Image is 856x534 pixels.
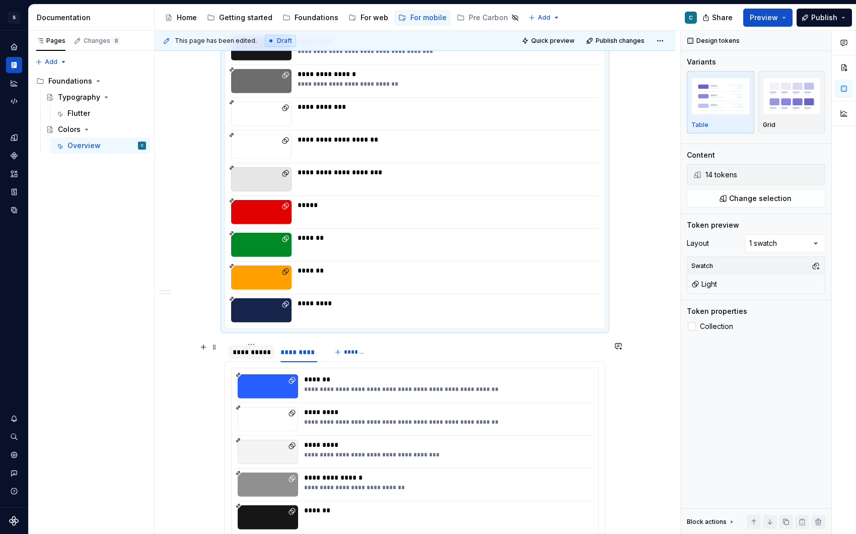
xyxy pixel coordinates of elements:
div: Pages [36,37,65,45]
div: Flutter [67,108,90,118]
div: Foundations [48,76,92,86]
span: Publish changes [596,37,645,45]
a: Code automation [6,93,22,109]
button: Add [525,11,563,25]
div: Changes [84,37,120,45]
button: S [2,7,26,28]
a: Getting started [203,10,276,26]
span: Draft [277,37,292,45]
span: 8 [112,37,120,45]
a: Home [161,10,201,26]
a: Foundations [278,10,342,26]
div: Home [177,13,197,23]
a: Pre Carbon [453,10,523,26]
div: Block actions [687,518,727,526]
span: Share [712,13,733,23]
span: Preview [750,13,778,23]
div: Getting started [219,13,272,23]
a: Assets [6,166,22,182]
div: 14 tokens [705,170,823,180]
button: Search ⌘K [6,429,22,445]
img: placeholder [763,78,821,114]
span: Add [538,14,550,22]
p: Table [691,121,708,129]
button: Notifications [6,411,22,427]
div: Documentation [37,13,150,23]
a: Design tokens [6,129,22,146]
div: Typography [58,92,100,102]
a: Settings [6,447,22,463]
div: Token preview [687,220,739,230]
button: Publish changes [583,34,649,48]
button: placeholderTable [687,71,754,133]
a: Documentation [6,57,22,73]
p: Grid [763,121,775,129]
button: Share [697,9,739,27]
span: Collection [700,322,733,330]
div: For web [361,13,388,23]
button: Preview [743,9,793,27]
button: Publish [797,9,852,27]
a: Storybook stories [6,184,22,200]
div: S [8,12,20,24]
div: Swatch [689,259,715,273]
div: Block actions [687,515,736,529]
div: Variants [687,57,716,67]
img: placeholder [691,78,750,114]
span: Publish [811,13,837,23]
div: Foundations [32,73,150,89]
a: For mobile [394,10,451,26]
a: OverviewC [51,138,150,154]
div: Pre Carbon [469,13,508,23]
button: Change selection [687,189,825,208]
a: Colors [42,121,150,138]
button: Quick preview [519,34,579,48]
a: Analytics [6,75,22,91]
div: Content [687,150,715,160]
div: For mobile [410,13,447,23]
div: Colors [58,124,81,135]
div: Page tree [161,8,523,28]
button: Contact support [6,465,22,481]
div: Overview [67,141,101,151]
a: Flutter [51,105,150,121]
a: Components [6,148,22,164]
div: Page tree [32,73,150,154]
button: placeholderGrid [758,71,826,133]
a: Data sources [6,202,22,218]
span: Add [45,58,57,66]
a: Typography [42,89,150,105]
div: Light [691,279,717,289]
span: Quick preview [531,37,575,45]
div: Token properties [687,306,747,316]
button: Add [32,55,70,69]
div: C [141,141,144,151]
svg: Supernova Logo [9,516,19,526]
span: Change selection [729,193,792,204]
a: For web [344,10,392,26]
div: Layout [687,238,709,248]
div: Foundations [295,13,338,23]
span: This page has been edited. [175,37,257,45]
a: Home [6,39,22,55]
div: C [689,14,693,22]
